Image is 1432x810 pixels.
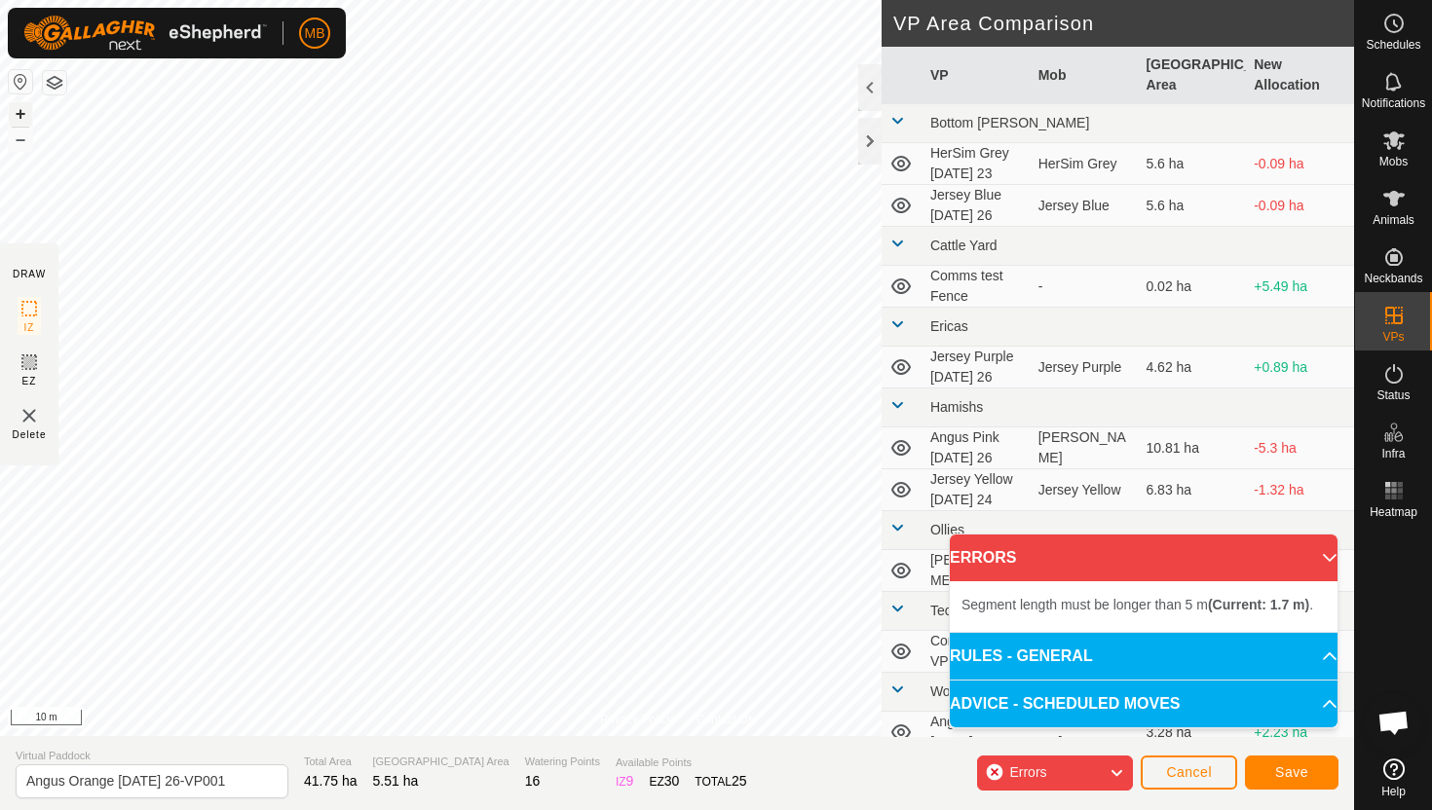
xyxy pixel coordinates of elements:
button: Reset Map [9,70,32,93]
span: Status [1376,389,1410,401]
div: EZ [649,771,679,792]
span: 9 [626,773,634,789]
p-accordion-header: ADVICE - SCHEDULED MOVES [950,681,1338,727]
img: VP [18,404,41,427]
td: HerSim Grey [DATE] 23 [923,143,1031,185]
span: 30 [664,773,680,789]
td: Angus Pink [DATE] 26 [923,427,1031,469]
td: -5.3 ha [1246,427,1354,469]
div: HerSim Grey [1038,154,1131,174]
span: Available Points [616,755,747,771]
span: Techno [930,603,974,618]
span: Errors [1009,764,1046,780]
span: MB [305,23,325,44]
th: [GEOGRAPHIC_DATA] Area [1138,47,1246,104]
th: Mob [1031,47,1139,104]
div: [PERSON_NAME] [1038,712,1131,753]
a: Help [1355,751,1432,805]
td: 5.6 ha [1138,185,1246,227]
td: +5.49 ha [1246,266,1354,308]
span: 41.75 ha [304,773,358,789]
p-accordion-header: ERRORS [950,534,1338,581]
span: Cattle Yard [930,238,998,253]
span: Help [1381,786,1406,797]
td: 10.81 ha [1138,427,1246,469]
div: [PERSON_NAME] [1038,427,1131,468]
span: IZ [24,320,35,335]
td: [PERSON_NAME] [DATE] 26 [923,550,1031,592]
button: + [9,102,32,126]
span: 16 [525,773,541,789]
span: Virtual Paddock [16,748,288,764]
span: Cancel [1166,764,1212,780]
td: -0.09 ha [1246,185,1354,227]
th: VP [923,47,1031,104]
span: Schedules [1366,39,1420,51]
img: Gallagher Logo [23,16,267,51]
p-accordion-content: ERRORS [950,581,1338,632]
th: New Allocation [1246,47,1354,104]
span: Delete [13,427,47,442]
a: Privacy Policy [600,711,673,728]
span: Ollies [930,522,964,537]
td: Jersey Blue [DATE] 26 [923,185,1031,227]
span: Hamishs [930,399,983,415]
span: Save [1275,764,1308,780]
button: Save [1245,755,1338,790]
td: 0.02 ha [1138,266,1246,308]
span: 25 [732,773,747,789]
td: 5.6 ha [1138,143,1246,185]
span: Heatmap [1370,506,1417,518]
div: TOTAL [695,771,746,792]
div: Jersey Yellow [1038,480,1131,500]
span: EZ [22,374,37,388]
td: +0.89 ha [1246,347,1354,388]
button: Map Layers [43,71,66,94]
span: [GEOGRAPHIC_DATA] Area [373,754,509,770]
h2: VP Area Comparison [893,12,1354,35]
button: – [9,128,32,151]
span: ADVICE - SCHEDULED MOVES [950,692,1180,716]
span: VPs [1382,331,1404,343]
span: Segment length must be longer than 5 m . [961,597,1313,612]
div: DRAW [13,267,46,281]
td: 6.83 ha [1138,469,1246,511]
td: Comms test Fence [923,266,1031,308]
td: Comms Test VP [923,631,1031,673]
span: Total Area [304,754,358,770]
span: 5.51 ha [373,773,419,789]
span: Neckbands [1364,273,1422,284]
span: Watering Points [525,754,600,770]
a: Contact Us [697,711,754,728]
span: RULES - GENERAL [950,644,1093,668]
div: IZ [616,771,633,792]
span: ERRORS [950,546,1016,570]
div: Jersey Blue [1038,196,1131,216]
span: Infra [1381,448,1405,460]
td: 3.28 ha [1138,712,1246,754]
span: Animals [1373,214,1414,226]
td: 4.62 ha [1138,347,1246,388]
td: Jersey Purple [DATE] 26 [923,347,1031,388]
td: Angus [DATE][DATE] 26 [923,712,1031,754]
td: -0.09 ha [1246,143,1354,185]
div: - [1038,276,1131,297]
span: Mobs [1379,156,1408,167]
div: Jersey Purple [1038,357,1131,378]
b: (Current: 1.7 m) [1208,597,1309,612]
td: +2.23 ha [1246,712,1354,754]
span: Bottom [PERSON_NAME] [930,115,1089,130]
td: -1.32 ha [1246,469,1354,511]
span: Ericas [930,318,968,334]
span: Woolshed [930,683,991,699]
td: Jersey Yellow [DATE] 24 [923,469,1031,511]
span: Notifications [1362,97,1425,109]
div: Open chat [1365,693,1423,752]
p-accordion-header: RULES - GENERAL [950,633,1338,680]
button: Cancel [1141,755,1237,790]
